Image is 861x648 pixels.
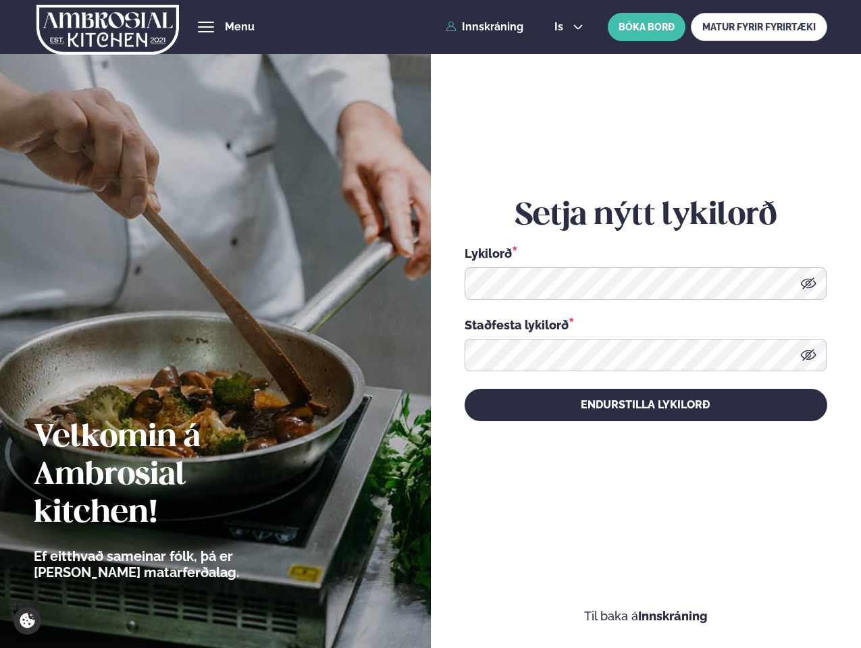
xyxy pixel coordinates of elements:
[14,607,41,634] a: Cookie settings
[34,548,314,580] p: Ef eitthvað sameinar fólk, þá er [PERSON_NAME] matarferðalag.
[554,22,567,32] span: is
[465,389,827,421] button: Endurstilla lykilorð
[638,609,708,623] a: Innskráning
[691,13,827,41] a: MATUR FYRIR FYRIRTÆKI
[608,13,685,41] button: BÓKA BORÐ
[34,419,314,533] h2: Velkomin á Ambrosial kitchen!
[465,316,827,333] div: Staðfesta lykilorð
[465,197,827,235] h2: Setja nýtt lykilorð
[446,21,523,33] a: Innskráning
[36,2,179,57] img: logo
[198,19,214,35] button: hamburger
[544,22,594,32] button: is
[465,244,827,262] div: Lykilorð
[465,608,827,624] p: Til baka á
